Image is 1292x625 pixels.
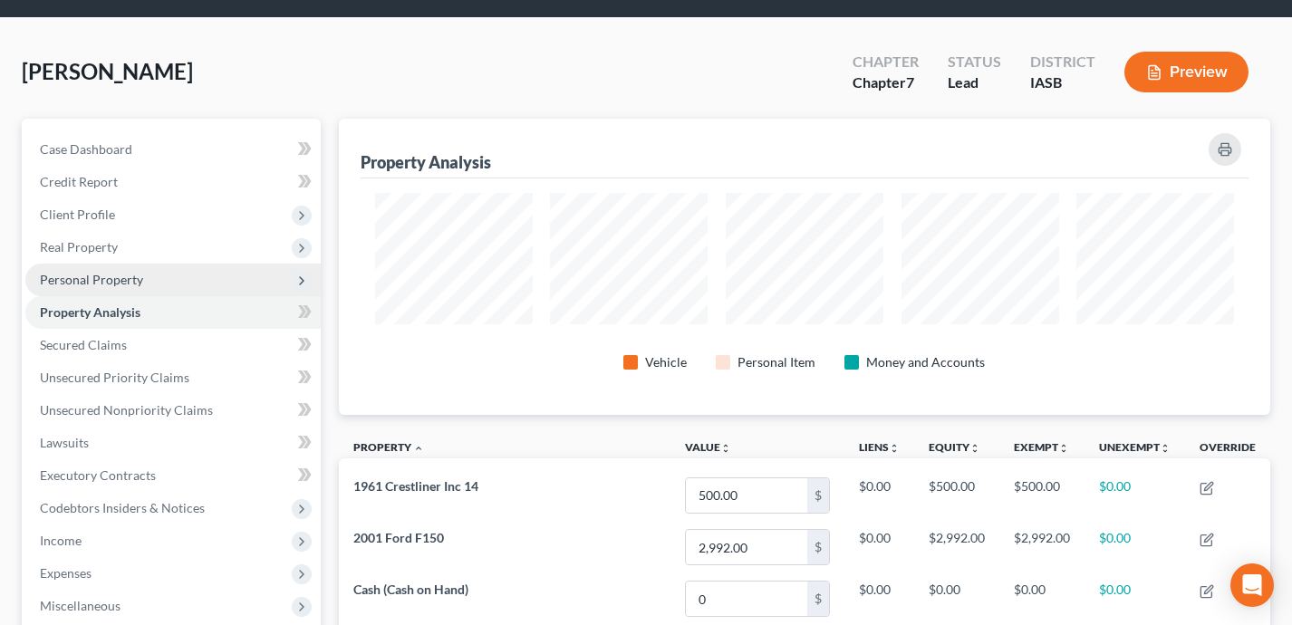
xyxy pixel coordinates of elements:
a: Liensunfold_more [859,440,900,454]
div: Status [948,52,1001,72]
span: 7 [906,73,914,91]
span: Client Profile [40,207,115,222]
span: 1961 Crestliner Inc 14 [353,478,478,494]
span: Unsecured Priority Claims [40,370,189,385]
i: unfold_more [889,443,900,454]
td: $0.00 [914,573,999,625]
a: Equityunfold_more [929,440,980,454]
a: Unexemptunfold_more [1099,440,1171,454]
button: Preview [1124,52,1249,92]
i: expand_less [413,443,424,454]
a: Property expand_less [353,440,424,454]
div: Money and Accounts [866,353,985,371]
input: 0.00 [686,530,807,564]
a: Executory Contracts [25,459,321,492]
td: $0.00 [844,469,914,521]
div: Chapter [853,72,919,93]
a: Property Analysis [25,296,321,329]
span: Case Dashboard [40,141,132,157]
td: $2,992.00 [914,522,999,573]
div: $ [807,478,829,513]
td: $2,992.00 [999,522,1085,573]
div: IASB [1030,72,1095,93]
input: 0.00 [686,582,807,616]
a: Valueunfold_more [685,440,731,454]
div: $ [807,530,829,564]
span: Credit Report [40,174,118,189]
td: $0.00 [844,522,914,573]
a: Case Dashboard [25,133,321,166]
span: Income [40,533,82,548]
span: Cash (Cash on Hand) [353,582,468,597]
span: Codebtors Insiders & Notices [40,500,205,515]
span: Personal Property [40,272,143,287]
a: Unsecured Priority Claims [25,361,321,394]
a: Unsecured Nonpriority Claims [25,394,321,427]
span: Real Property [40,239,118,255]
td: $0.00 [1085,573,1185,625]
th: Override [1185,429,1270,470]
i: unfold_more [969,443,980,454]
div: Lead [948,72,1001,93]
a: Exemptunfold_more [1014,440,1069,454]
i: unfold_more [720,443,731,454]
span: Secured Claims [40,337,127,352]
div: $ [807,582,829,616]
a: Secured Claims [25,329,321,361]
i: unfold_more [1160,443,1171,454]
div: Open Intercom Messenger [1230,563,1274,607]
td: $0.00 [1085,469,1185,521]
a: Lawsuits [25,427,321,459]
span: Expenses [40,565,92,581]
td: $0.00 [844,573,914,625]
span: [PERSON_NAME] [22,58,193,84]
span: Executory Contracts [40,467,156,483]
input: 0.00 [686,478,807,513]
span: Property Analysis [40,304,140,320]
i: unfold_more [1058,443,1069,454]
div: Vehicle [645,353,687,371]
td: $500.00 [999,469,1085,521]
span: Miscellaneous [40,598,121,613]
span: Lawsuits [40,435,89,450]
div: Chapter [853,52,919,72]
td: $0.00 [999,573,1085,625]
div: Personal Item [738,353,815,371]
div: District [1030,52,1095,72]
td: $500.00 [914,469,999,521]
td: $0.00 [1085,522,1185,573]
div: Property Analysis [361,151,491,173]
span: Unsecured Nonpriority Claims [40,402,213,418]
span: 2001 Ford F150 [353,530,444,545]
a: Credit Report [25,166,321,198]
